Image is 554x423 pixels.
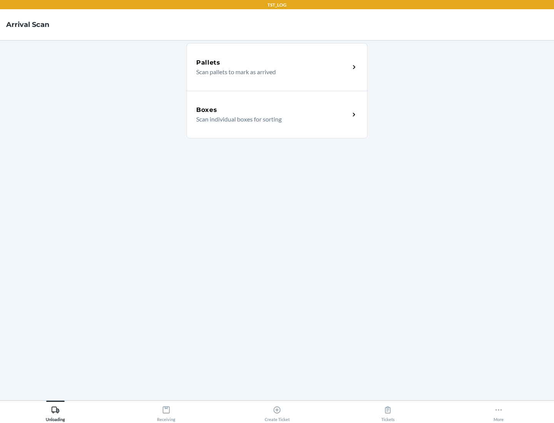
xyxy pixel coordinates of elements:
p: Scan pallets to mark as arrived [196,67,344,77]
button: More [443,401,554,422]
button: Receiving [111,401,222,422]
h5: Boxes [196,105,217,115]
div: More [494,403,504,422]
a: BoxesScan individual boxes for sorting [187,91,367,138]
div: Tickets [381,403,395,422]
h5: Pallets [196,58,220,67]
button: Create Ticket [222,401,332,422]
div: Unloading [46,403,65,422]
button: Tickets [332,401,443,422]
a: PalletsScan pallets to mark as arrived [187,43,367,91]
p: Scan individual boxes for sorting [196,115,344,124]
h4: Arrival Scan [6,20,49,30]
p: TST_LOG [267,2,287,8]
div: Create Ticket [265,403,290,422]
div: Receiving [157,403,175,422]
